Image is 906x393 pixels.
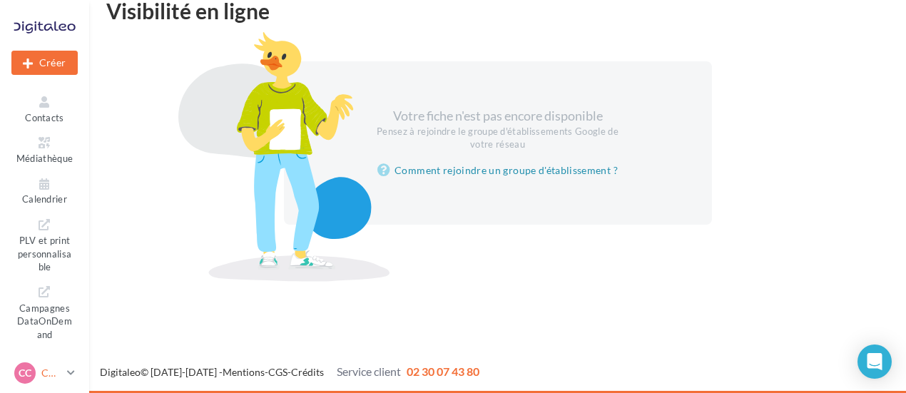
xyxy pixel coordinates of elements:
[22,194,67,205] span: Calendrier
[857,344,892,379] div: Open Intercom Messenger
[268,366,287,378] a: CGS
[407,364,479,378] span: 02 30 07 43 80
[16,153,73,164] span: Médiathèque
[11,214,78,276] a: PLV et print personnalisable
[377,162,618,179] a: Comment rejoindre un groupe d'établissement ?
[11,91,78,126] a: Contacts
[11,281,78,343] a: Campagnes DataOnDemand
[19,366,31,380] span: CC
[18,232,72,272] span: PLV et print personnalisable
[375,107,621,150] div: Votre fiche n'est pas encore disponible
[337,364,401,378] span: Service client
[25,112,64,123] span: Contacts
[291,366,324,378] a: Crédits
[41,366,61,380] p: CUPRA CHANTELOUP
[100,366,479,378] span: © [DATE]-[DATE] - - -
[11,51,78,75] div: Nouvelle campagne
[11,132,78,167] a: Médiathèque
[100,366,141,378] a: Digitaleo
[375,126,621,151] div: Pensez à rejoindre le groupe d'établissements Google de votre réseau
[11,359,78,387] a: CC CUPRA CHANTELOUP
[223,366,265,378] a: Mentions
[11,173,78,208] a: Calendrier
[17,300,72,340] span: Campagnes DataOnDemand
[11,51,78,75] button: Créer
